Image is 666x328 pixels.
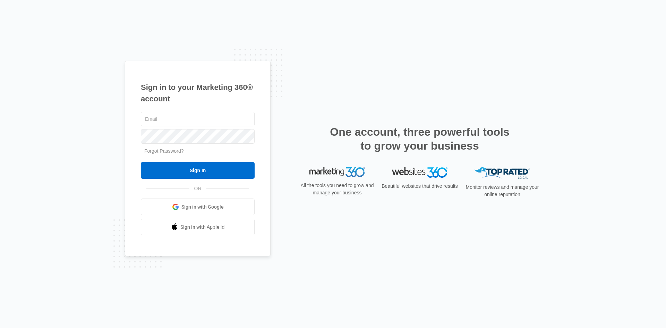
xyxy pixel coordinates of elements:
[141,82,255,104] h1: Sign in to your Marketing 360® account
[144,148,184,154] a: Forgot Password?
[463,184,541,198] p: Monitor reviews and manage your online reputation
[141,112,255,126] input: Email
[189,185,206,192] span: OR
[141,219,255,235] a: Sign in with Apple Id
[141,162,255,179] input: Sign In
[298,182,376,196] p: All the tools you need to grow and manage your business
[309,167,365,177] img: Marketing 360
[141,199,255,215] a: Sign in with Google
[475,167,530,179] img: Top Rated Local
[181,203,224,211] span: Sign in with Google
[381,183,459,190] p: Beautiful websites that drive results
[328,125,512,153] h2: One account, three powerful tools to grow your business
[180,224,225,231] span: Sign in with Apple Id
[392,167,447,177] img: Websites 360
